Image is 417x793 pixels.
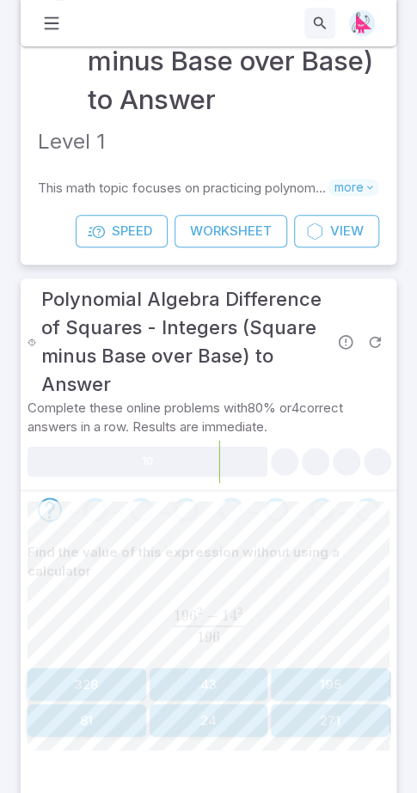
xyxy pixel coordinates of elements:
span: Report an issue with the question [331,327,360,357]
span: 2 [237,604,242,616]
h3: Polynomial Algebra Difference of Squares - Integers (Square minus Base over Base) to Answer [41,285,331,399]
div: Go to the next question [219,497,243,522]
span: 2 [197,604,202,616]
button: 195 [271,668,389,700]
span: Speed [112,222,152,241]
button: 24 [150,704,268,736]
span: 19 [174,606,189,624]
span: 1 [222,606,230,624]
div: Go to the next question [129,497,153,522]
p: Find the value of this expression without using a calculator [28,542,389,580]
div: Go to the next question [310,497,334,522]
a: View [294,215,379,247]
span: 6 [189,606,197,624]
span: ​ [243,607,245,630]
p: This math topic focuses on practicing polynomial algebra specific to the difference of squares wi... [38,179,328,198]
span: 196 [197,627,220,645]
button: 43 [150,668,268,700]
p: Complete these online problems with 80 % or 4 correct answers in a row. Results are immediate. [28,399,389,436]
button: 271 [271,704,389,736]
p: Level 1 [38,126,379,158]
button: 81 [28,704,146,736]
a: Speed [76,215,168,247]
img: right-triangle.svg [349,10,375,36]
div: Go to the next question [38,497,62,522]
span: 4 [230,606,237,624]
span: View [330,222,364,241]
button: 328 [28,668,146,700]
a: Worksheet [175,215,287,247]
span: Refresh Question [360,327,389,357]
div: Go to the next question [355,497,379,522]
div: Go to the next question [83,497,107,522]
span: − [206,606,218,624]
div: Go to the next question [174,497,198,522]
div: Go to the next question [264,497,288,522]
button: Search [304,8,335,39]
